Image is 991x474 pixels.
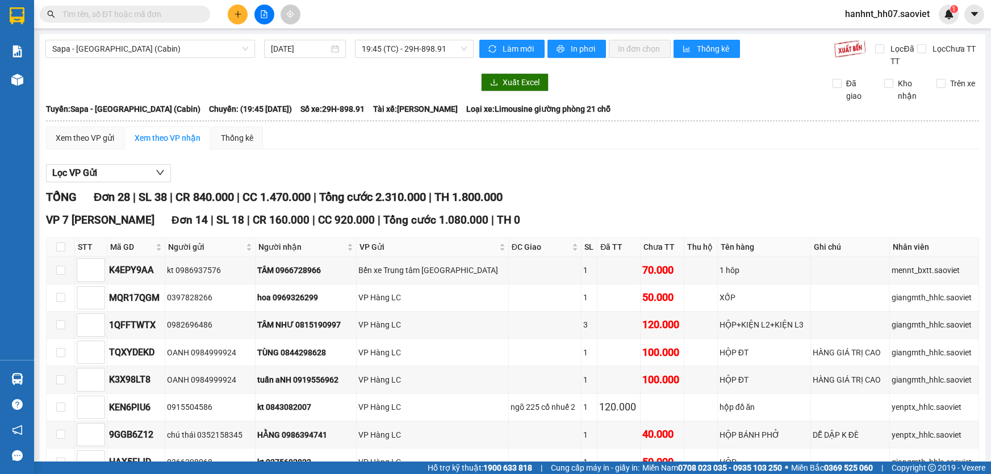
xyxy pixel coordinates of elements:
[257,264,354,276] div: TÂM 0966728966
[139,190,167,204] span: SL 38
[170,190,173,204] span: |
[683,45,692,54] span: bar-chart
[358,264,507,276] div: Bến xe Trung tâm [GEOGRAPHIC_DATA]
[483,463,532,472] strong: 1900 633 818
[133,190,136,204] span: |
[969,9,980,19] span: caret-down
[260,10,268,18] span: file-add
[642,262,681,278] div: 70.000
[211,213,214,226] span: |
[952,5,956,13] span: 1
[109,455,163,469] div: HAX5FIJD
[434,190,503,204] span: TH 1.800.000
[357,257,509,284] td: Bến xe Trung tâm Lào Cai
[109,372,163,387] div: K3X98LT8
[358,346,507,359] div: VP Hàng LC
[358,429,507,441] div: VP Hàng LC
[824,463,873,472] strong: 0369 525 060
[167,346,254,359] div: OANH 0984999924
[642,426,681,442] div: 40.000
[254,5,274,24] button: file-add
[950,5,958,13] sup: 1
[466,103,611,115] span: Loại xe: Limousine giường phòng 21 chỗ
[512,241,570,253] span: ĐC Giao
[890,238,979,257] th: Nhân viên
[720,346,809,359] div: HỘP ĐT
[479,40,545,58] button: syncLàm mới
[642,454,681,470] div: 50.000
[886,43,917,68] span: Lọc Đã TT
[720,318,809,331] div: HỘP+KIỆN L2+KIỆN L3
[300,103,365,115] span: Số xe: 29H-898.91
[813,374,888,386] div: HÀNG GIÁ TRỊ CAO
[257,291,354,304] div: hoa 0969326299
[168,241,244,253] span: Người gửi
[892,264,977,276] div: mennt_bxtt.saoviet
[944,9,954,19] img: icon-new-feature
[242,190,311,204] span: CC 1.470.000
[167,318,254,331] div: 0982696486
[358,456,507,468] div: VP Hàng LC
[257,429,354,441] div: HẰNG 0986394741
[583,429,596,441] div: 1
[11,74,23,86] img: warehouse-icon
[892,456,977,468] div: giangmth_hhlc.saoviet
[928,43,977,55] span: Lọc Chưa TT
[172,213,208,226] span: Đơn 14
[271,43,329,55] input: 13/09/2025
[357,339,509,366] td: VP Hàng LC
[642,462,782,474] span: Miền Nam
[892,374,977,386] div: giangmth_hhlc.saoviet
[836,7,939,21] span: hanhnt_hh07.saoviet
[813,429,888,441] div: DỄ DẬP K ĐÈ
[167,401,254,413] div: 0915504586
[46,190,77,204] span: TỔNG
[257,374,354,386] div: tuấn aNH 0919556962
[358,318,507,331] div: VP Hàng LC
[642,372,681,388] div: 100.000
[599,399,638,415] div: 120.000
[842,77,876,102] span: Đã giao
[383,213,488,226] span: Tổng cước 1.080.000
[94,190,130,204] span: Đơn 28
[167,374,254,386] div: OANH 0984999924
[928,464,936,472] span: copyright
[62,8,196,20] input: Tìm tên, số ĐT hoặc mã đơn
[10,7,24,24] img: logo-vxr
[175,190,234,204] span: CR 840.000
[642,290,681,305] div: 50.000
[547,40,606,58] button: printerIn phơi
[156,168,165,177] span: down
[12,399,23,410] span: question-circle
[234,10,242,18] span: plus
[107,257,165,284] td: K4EPY9AA
[46,164,171,182] button: Lọc VP Gửi
[135,132,200,144] div: Xem theo VP nhận
[785,465,788,470] span: ⚪️
[583,291,596,304] div: 1
[75,238,107,257] th: STT
[373,103,458,115] span: Tài xế: [PERSON_NAME]
[642,317,681,333] div: 120.000
[357,312,509,339] td: VP Hàng LC
[720,401,809,413] div: hộp đồ ăn
[674,40,740,58] button: bar-chartThống kê
[107,284,165,312] td: MQR17QGM
[167,264,254,276] div: kt 0986937576
[583,318,596,331] div: 3
[503,43,536,55] span: Làm mới
[46,213,154,226] span: VP 7 [PERSON_NAME]
[678,463,782,472] strong: 0708 023 035 - 0935 103 250
[834,40,866,58] img: 9k=
[892,346,977,359] div: giangmth_hhlc.saoviet
[221,132,253,144] div: Thống kê
[107,339,165,366] td: TQXYDEKD
[481,73,549,91] button: downloadXuất Excel
[893,77,927,102] span: Kho nhận
[428,462,532,474] span: Hỗ trợ kỹ thuật:
[583,264,596,276] div: 1
[641,238,684,257] th: Chưa TT
[964,5,984,24] button: caret-down
[491,213,494,226] span: |
[684,238,718,257] th: Thu hộ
